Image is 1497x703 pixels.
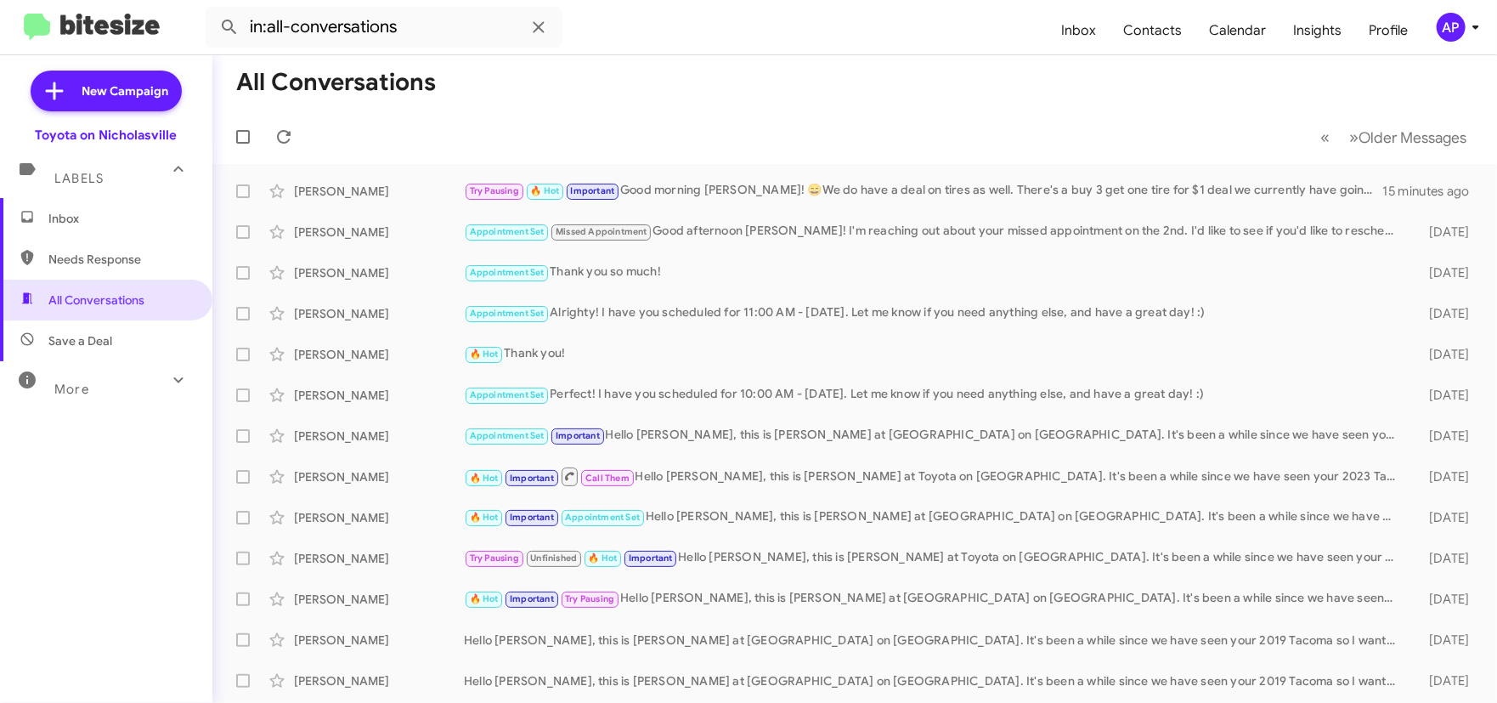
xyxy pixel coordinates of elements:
div: [DATE] [1404,387,1483,404]
input: Search [206,7,562,48]
span: Appointment Set [470,308,545,319]
div: Thank you so much! [464,263,1404,282]
span: » [1349,127,1359,148]
span: 🔥 Hot [470,349,499,360]
div: [DATE] [1404,632,1483,649]
div: [PERSON_NAME] [294,509,464,526]
span: More [54,382,89,397]
span: Unfinished [530,553,577,564]
a: Contacts [1110,6,1196,55]
div: Thank you! [464,344,1404,364]
div: Alrighty! I have you scheduled for 11:00 AM - [DATE]. Let me know if you need anything else, and ... [464,303,1404,323]
div: [DATE] [1404,672,1483,689]
nav: Page navigation example [1311,120,1477,155]
span: Important [510,512,554,523]
div: Good afternoon [PERSON_NAME]! I'm reaching out about your missed appointment on the 2nd. I'd like... [464,222,1404,241]
span: Important [510,593,554,604]
span: Inbox [48,210,193,227]
span: Try Pausing [565,593,614,604]
div: Hello [PERSON_NAME], this is [PERSON_NAME] at [GEOGRAPHIC_DATA] on [GEOGRAPHIC_DATA]. It's been a... [464,589,1404,609]
h1: All Conversations [236,69,436,96]
div: Hello [PERSON_NAME], this is [PERSON_NAME] at [GEOGRAPHIC_DATA] on [GEOGRAPHIC_DATA]. It's been a... [464,507,1404,527]
div: Hello [PERSON_NAME], this is [PERSON_NAME] at Toyota on [GEOGRAPHIC_DATA]. It's been a while sinc... [464,548,1404,568]
div: [PERSON_NAME] [294,346,464,363]
div: Perfect! I have you scheduled for 10:00 AM - [DATE]. Let me know if you need anything else, and h... [464,385,1404,405]
span: Older Messages [1359,128,1466,147]
a: Calendar [1196,6,1280,55]
span: 🔥 Hot [470,512,499,523]
span: 🔥 Hot [530,185,559,196]
div: [PERSON_NAME] [294,305,464,322]
button: Previous [1310,120,1340,155]
div: Toyota on Nicholasville [36,127,178,144]
div: 15 minutes ago [1383,183,1483,200]
span: « [1320,127,1330,148]
span: Important [510,473,554,484]
div: Hello [PERSON_NAME], this is [PERSON_NAME] at [GEOGRAPHIC_DATA] on [GEOGRAPHIC_DATA]. It's been a... [464,632,1404,649]
div: Good morning [PERSON_NAME]! 😄We do have a deal on tires as well. There's a buy 3 get one tire for... [464,181,1383,201]
a: Profile [1356,6,1422,55]
a: New Campaign [31,71,182,111]
span: Important [571,185,615,196]
span: Try Pausing [470,185,519,196]
div: [PERSON_NAME] [294,550,464,567]
span: Appointment Set [470,226,545,237]
span: All Conversations [48,292,144,309]
div: [PERSON_NAME] [294,224,464,241]
span: Appointment Set [470,389,545,400]
div: [PERSON_NAME] [294,468,464,485]
div: [DATE] [1404,305,1483,322]
div: Hello [PERSON_NAME], this is [PERSON_NAME] at [GEOGRAPHIC_DATA] on [GEOGRAPHIC_DATA]. It's been a... [464,672,1404,689]
div: [DATE] [1404,264,1483,281]
button: Next [1339,120,1477,155]
span: Needs Response [48,251,193,268]
span: Labels [54,171,104,186]
span: Appointment Set [470,267,545,278]
div: [PERSON_NAME] [294,632,464,649]
div: AP [1437,13,1466,42]
div: [DATE] [1404,509,1483,526]
span: Appointment Set [565,512,640,523]
div: Hello [PERSON_NAME], this is [PERSON_NAME] at Toyota on [GEOGRAPHIC_DATA]. It's been a while sinc... [464,466,1404,487]
button: AP [1422,13,1478,42]
div: [DATE] [1404,346,1483,363]
div: [DATE] [1404,550,1483,567]
span: 🔥 Hot [589,553,618,564]
span: Appointment Set [470,430,545,441]
span: Save a Deal [48,332,112,349]
div: [DATE] [1404,224,1483,241]
span: 🔥 Hot [470,473,499,484]
div: [PERSON_NAME] [294,672,464,689]
div: [PERSON_NAME] [294,264,464,281]
div: [PERSON_NAME] [294,591,464,608]
div: [PERSON_NAME] [294,183,464,200]
div: [PERSON_NAME] [294,387,464,404]
span: Important [629,553,673,564]
span: Try Pausing [470,553,519,564]
a: Inbox [1048,6,1110,55]
span: 🔥 Hot [470,593,499,604]
span: New Campaign [82,82,168,99]
span: Important [556,430,600,441]
span: Call Them [585,473,630,484]
div: Hello [PERSON_NAME], this is [PERSON_NAME] at [GEOGRAPHIC_DATA] on [GEOGRAPHIC_DATA]. It's been a... [464,426,1404,445]
div: [DATE] [1404,591,1483,608]
a: Insights [1280,6,1356,55]
div: [DATE] [1404,468,1483,485]
span: Missed Appointment [556,226,647,237]
div: [DATE] [1404,428,1483,445]
div: [PERSON_NAME] [294,428,464,445]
